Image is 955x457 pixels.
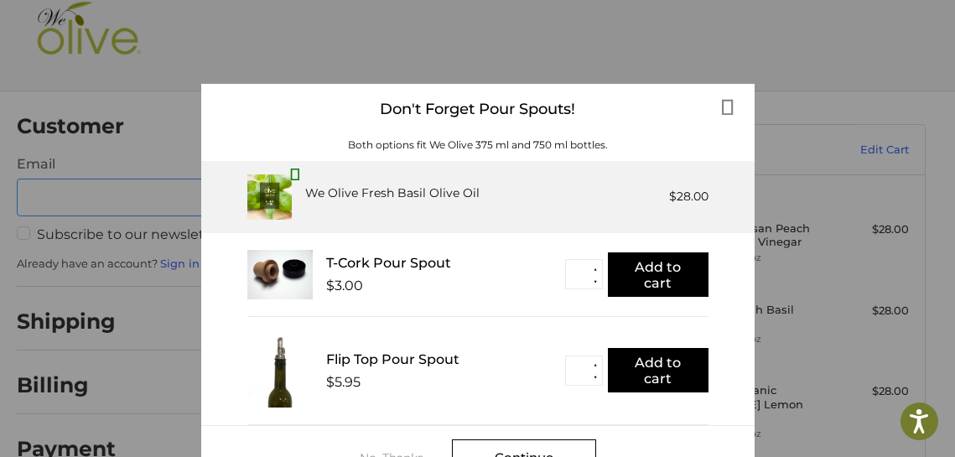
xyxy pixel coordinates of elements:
[247,250,313,299] img: T_Cork__22625.1711686153.233.225.jpg
[193,22,213,42] button: Open LiveChat chat widget
[326,351,565,367] div: Flip Top Pour Spout
[608,252,708,297] button: Add to cart
[589,275,602,288] button: ▼
[201,138,755,153] div: Both options fit We Olive 375 ml and 750 ml bottles.
[326,278,363,293] div: $3.00
[608,348,708,392] button: Add to cart
[305,184,480,202] div: We Olive Fresh Basil Olive Oil
[589,371,602,384] button: ▼
[669,188,708,205] div: $28.00
[589,359,602,371] button: ▲
[326,374,361,390] div: $5.95
[23,25,189,39] p: We're away right now. Please check back later!
[589,262,602,275] button: ▲
[247,334,313,408] img: FTPS_bottle__43406.1705089544.233.225.jpg
[817,412,955,457] iframe: Google Customer Reviews
[201,84,755,135] div: Don't Forget Pour Spouts!
[326,255,565,271] div: T-Cork Pour Spout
